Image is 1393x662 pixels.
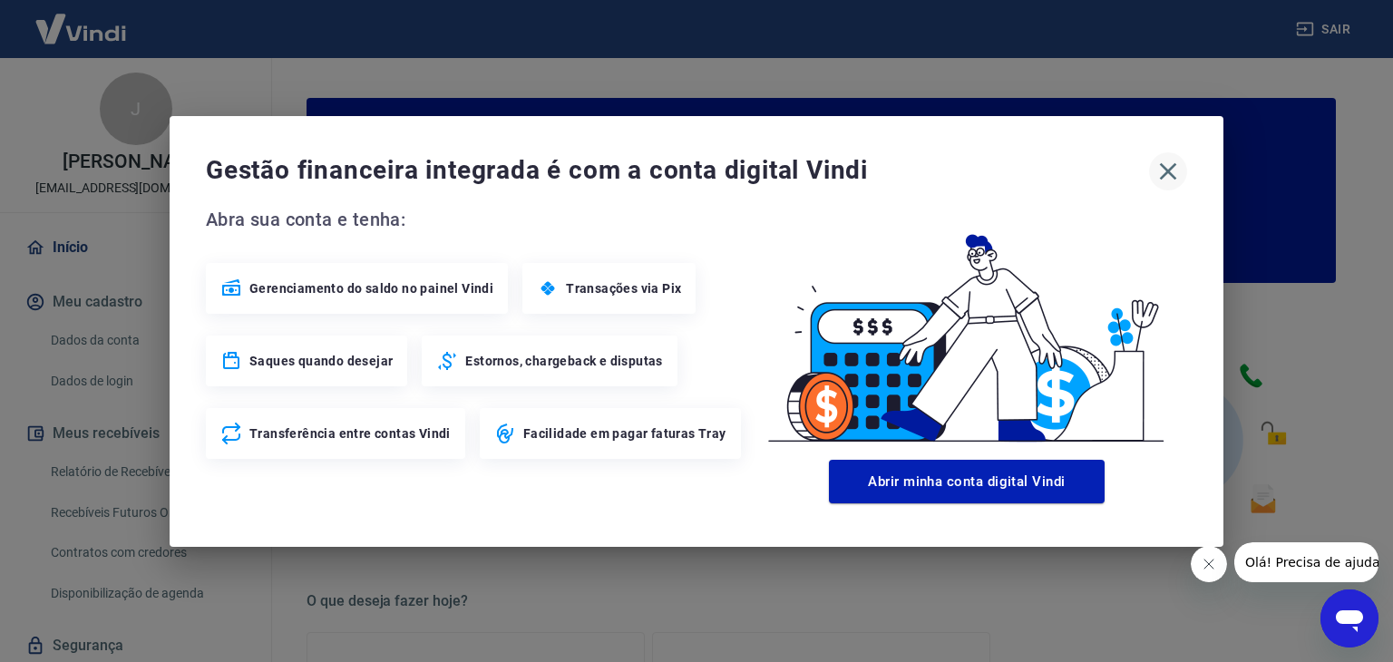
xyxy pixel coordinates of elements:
iframe: Fechar mensagem [1191,546,1227,582]
iframe: Mensagem da empresa [1234,542,1378,582]
span: Transferência entre contas Vindi [249,424,451,443]
span: Transações via Pix [566,279,681,297]
span: Gerenciamento do saldo no painel Vindi [249,279,493,297]
span: Saques quando desejar [249,352,393,370]
span: Abra sua conta e tenha: [206,205,746,234]
span: Olá! Precisa de ajuda? [11,13,152,27]
img: Good Billing [746,205,1187,453]
span: Facilidade em pagar faturas Tray [523,424,726,443]
span: Estornos, chargeback e disputas [465,352,662,370]
span: Gestão financeira integrada é com a conta digital Vindi [206,152,1149,189]
iframe: Botão para abrir a janela de mensagens [1320,589,1378,647]
button: Abrir minha conta digital Vindi [829,460,1105,503]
